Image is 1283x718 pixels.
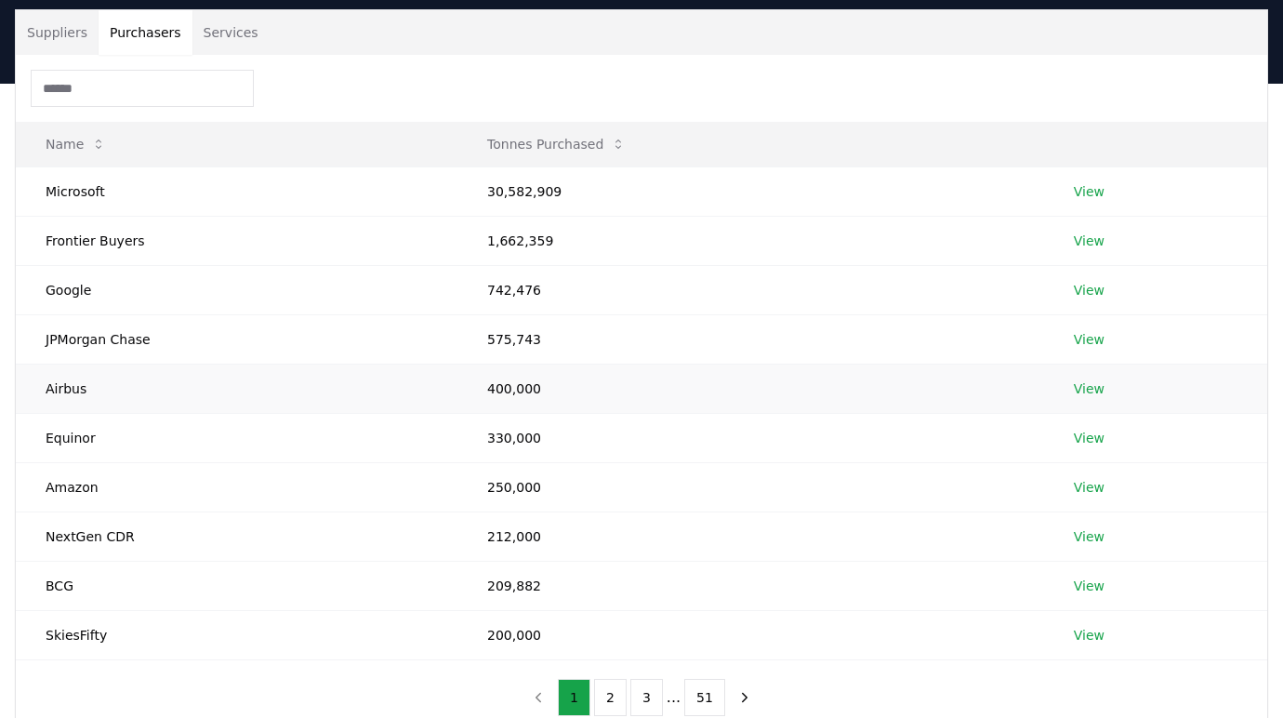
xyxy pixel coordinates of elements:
td: 742,476 [457,265,1044,314]
td: NextGen CDR [16,512,457,561]
button: Suppliers [16,10,99,55]
a: View [1074,527,1104,546]
button: 2 [594,679,627,716]
a: View [1074,429,1104,447]
td: 575,743 [457,314,1044,364]
td: SkiesFifty [16,610,457,659]
td: Google [16,265,457,314]
a: View [1074,626,1104,645]
td: 209,882 [457,561,1044,610]
a: View [1074,182,1104,201]
button: Name [31,126,121,163]
button: 3 [630,679,663,716]
a: View [1074,379,1104,398]
a: View [1074,281,1104,299]
td: 1,662,359 [457,216,1044,265]
a: View [1074,577,1104,595]
td: 250,000 [457,462,1044,512]
button: Purchasers [99,10,192,55]
a: View [1074,232,1104,250]
td: 330,000 [457,413,1044,462]
td: BCG [16,561,457,610]
td: Frontier Buyers [16,216,457,265]
td: Amazon [16,462,457,512]
td: Microsoft [16,166,457,216]
button: 1 [558,679,590,716]
button: Services [192,10,270,55]
td: Equinor [16,413,457,462]
a: View [1074,478,1104,497]
a: View [1074,330,1104,349]
td: 30,582,909 [457,166,1044,216]
td: 400,000 [457,364,1044,413]
td: JPMorgan Chase [16,314,457,364]
button: 51 [684,679,725,716]
button: next page [729,679,761,716]
button: Tonnes Purchased [472,126,641,163]
td: Airbus [16,364,457,413]
li: ... [667,686,681,709]
td: 200,000 [457,610,1044,659]
td: 212,000 [457,512,1044,561]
